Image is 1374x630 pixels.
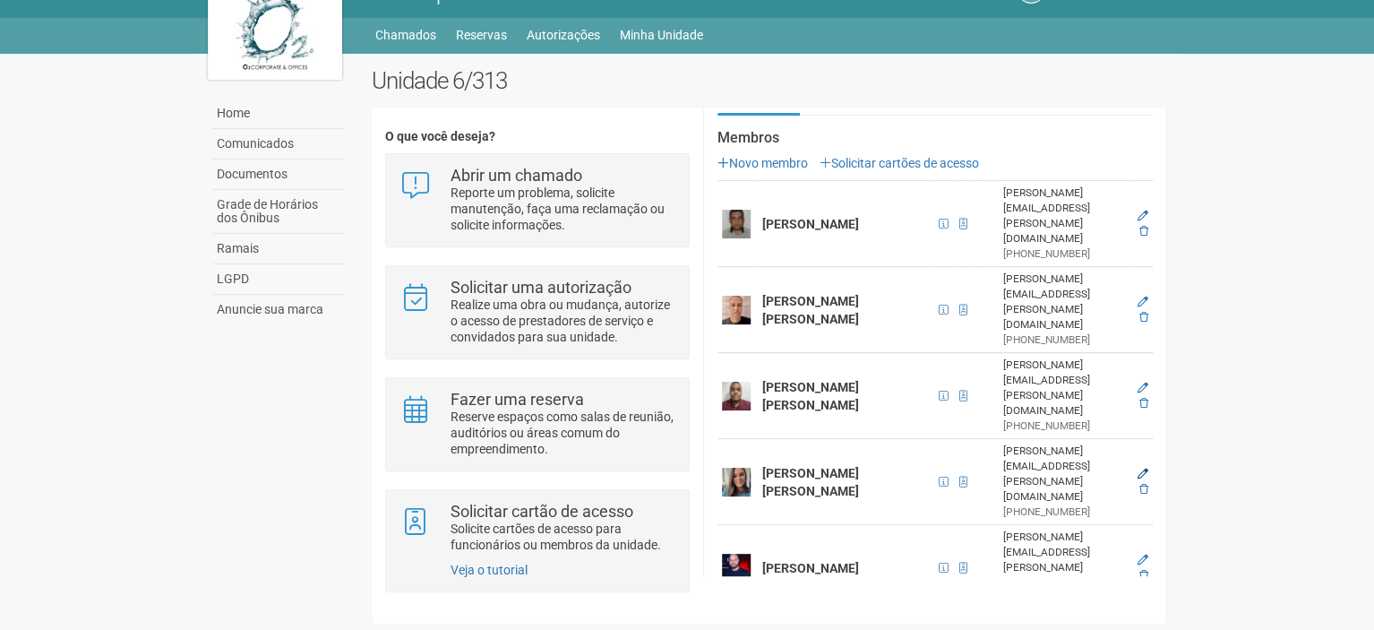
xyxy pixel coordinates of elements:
a: Abrir um chamado Reporte um problema, solicite manutenção, faça uma reclamação ou solicite inform... [399,168,674,233]
a: Home [212,99,345,129]
a: Documentos [212,160,345,190]
strong: Membros [717,130,1153,146]
a: Comunicados [212,129,345,160]
div: [PHONE_NUMBER] [1003,246,1127,262]
p: Reporte um problema, solicite manutenção, faça uma reclamação ou solicite informações. [451,185,675,233]
div: [PERSON_NAME][EMAIL_ADDRESS][PERSON_NAME][DOMAIN_NAME] [1003,444,1127,505]
strong: [PERSON_NAME] [PERSON_NAME] [762,466,859,498]
strong: Fazer uma reserva [451,390,584,409]
p: Realize uma obra ou mudança, autorize o acesso de prestadores de serviço e convidados para sua un... [451,297,675,345]
a: Minha Unidade [620,22,703,47]
img: user.png [722,382,751,410]
strong: [PERSON_NAME] [PERSON_NAME] [762,294,859,326]
a: Editar membro [1138,296,1148,308]
a: Autorizações [527,22,600,47]
a: Anuncie sua marca [212,295,345,324]
a: Fazer uma reserva Reserve espaços como salas de reunião, auditórios ou áreas comum do empreendime... [399,392,674,457]
a: Solicitar cartões de acesso [820,156,979,170]
a: Novo membro [717,156,808,170]
a: Veja o tutorial [451,563,528,577]
a: Excluir membro [1139,483,1148,496]
strong: Solicitar cartão de acesso [451,502,633,521]
div: [PERSON_NAME][EMAIL_ADDRESS][PERSON_NAME][DOMAIN_NAME] [1003,186,1127,246]
strong: Solicitar uma autorização [451,278,631,297]
a: Editar membro [1138,210,1148,222]
div: [PERSON_NAME][EMAIL_ADDRESS][PERSON_NAME][DOMAIN_NAME] [1003,272,1127,332]
p: Solicite cartões de acesso para funcionários ou membros da unidade. [451,521,675,553]
a: Solicitar uma autorização Realize uma obra ou mudança, autorize o acesso de prestadores de serviç... [399,280,674,345]
a: Ramais [212,234,345,264]
h4: O que você deseja? [385,130,689,143]
strong: [PERSON_NAME] [762,217,859,231]
div: [PERSON_NAME][EMAIL_ADDRESS][PERSON_NAME][DOMAIN_NAME] [1003,530,1127,591]
strong: [PERSON_NAME] [PERSON_NAME] [762,380,859,412]
strong: [PERSON_NAME] [762,561,859,575]
a: Excluir membro [1139,311,1148,324]
div: [PHONE_NUMBER] [1003,332,1127,348]
div: [PERSON_NAME][EMAIL_ADDRESS][PERSON_NAME][DOMAIN_NAME] [1003,358,1127,419]
img: user.png [722,296,751,324]
div: [PHONE_NUMBER] [1003,505,1127,520]
img: user.png [722,468,751,496]
a: Reservas [456,22,507,47]
img: user.png [722,210,751,238]
a: Editar membro [1138,554,1148,566]
a: Editar membro [1138,468,1148,480]
a: LGPD [212,264,345,295]
img: user.png [722,554,751,583]
a: Editar membro [1138,382,1148,394]
a: Grade de Horários dos Ônibus [212,190,345,234]
strong: Abrir um chamado [451,166,582,185]
div: [PHONE_NUMBER] [1003,419,1127,434]
a: Excluir membro [1139,225,1148,237]
a: Solicitar cartão de acesso Solicite cartões de acesso para funcionários ou membros da unidade. [399,504,674,553]
a: Excluir membro [1139,569,1148,582]
h2: Unidade 6/313 [372,67,1166,94]
a: Excluir membro [1139,397,1148,410]
p: Reserve espaços como salas de reunião, auditórios ou áreas comum do empreendimento. [451,409,675,457]
a: Chamados [375,22,436,47]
